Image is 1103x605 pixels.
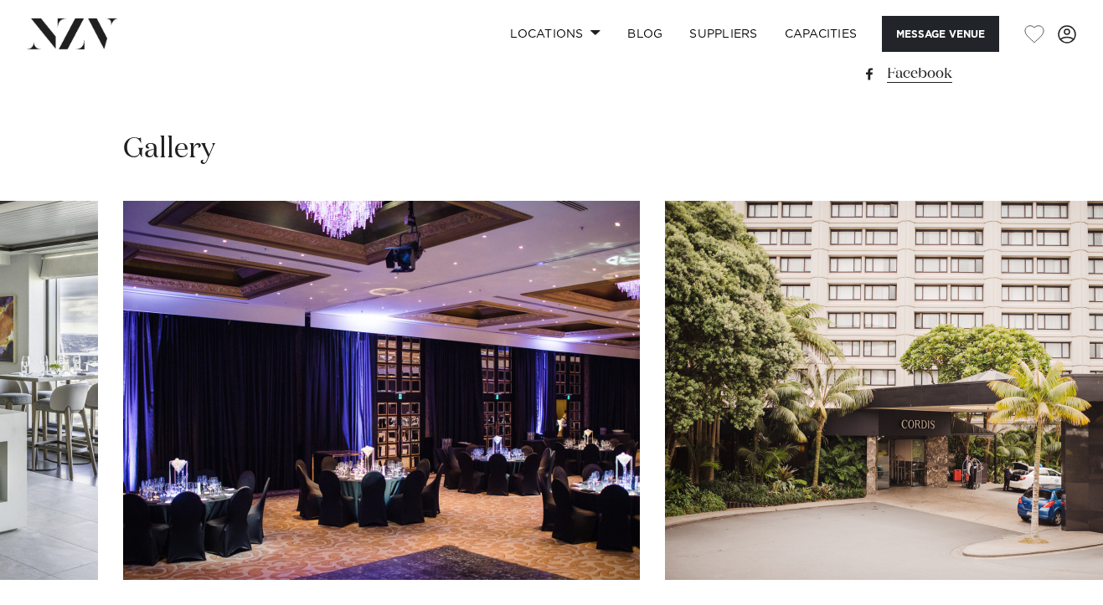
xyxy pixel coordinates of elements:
[497,16,614,52] a: Locations
[771,16,871,52] a: Capacities
[123,201,640,580] swiper-slide: 23 / 30
[27,18,118,49] img: nzv-logo.png
[859,62,1041,85] a: Facebook
[676,16,771,52] a: SUPPLIERS
[614,16,676,52] a: BLOG
[123,131,215,168] h2: Gallery
[882,16,999,52] button: Message Venue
